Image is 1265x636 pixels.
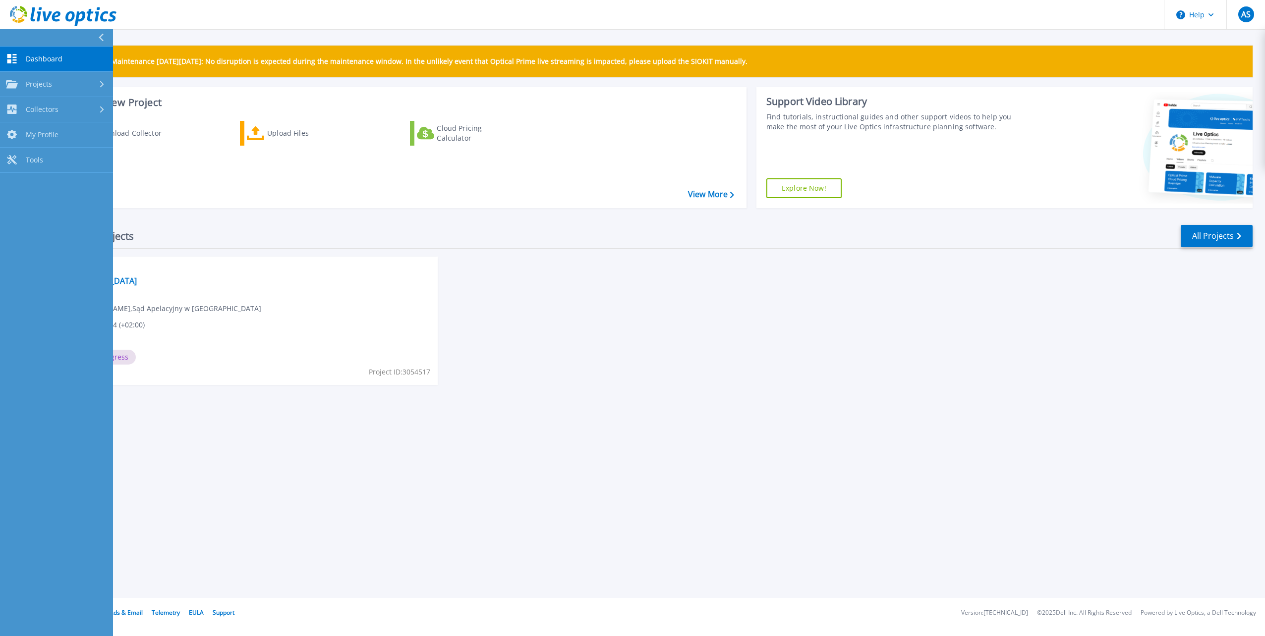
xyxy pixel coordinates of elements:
[96,123,175,143] div: Download Collector
[110,608,143,617] a: Ads & Email
[70,97,734,108] h3: Start a New Project
[75,263,432,273] span: Optical Prime
[152,608,180,617] a: Telemetry
[26,105,58,114] span: Collectors
[75,303,261,314] span: [PERSON_NAME] , Sąd Apelacyjny w [GEOGRAPHIC_DATA]
[961,610,1028,616] li: Version: [TECHNICAL_ID]
[766,112,1023,132] div: Find tutorials, instructional guides and other support videos to help you make the most of your L...
[70,121,181,146] a: Download Collector
[1037,610,1132,616] li: © 2025 Dell Inc. All Rights Reserved
[766,95,1023,108] div: Support Video Library
[26,54,62,63] span: Dashboard
[437,123,516,143] div: Cloud Pricing Calculator
[369,367,430,377] span: Project ID: 3054517
[1141,610,1256,616] li: Powered by Live Optics, a Dell Technology
[688,190,734,199] a: View More
[267,123,346,143] div: Upload Files
[26,156,43,164] span: Tools
[74,57,747,65] p: Scheduled Maintenance [DATE][DATE]: No disruption is expected during the maintenance window. In t...
[26,80,52,89] span: Projects
[189,608,204,617] a: EULA
[410,121,520,146] a: Cloud Pricing Calculator
[26,130,58,139] span: My Profile
[213,608,234,617] a: Support
[240,121,350,146] a: Upload Files
[1241,10,1251,18] span: AS
[766,178,842,198] a: Explore Now!
[1181,225,1253,247] a: All Projects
